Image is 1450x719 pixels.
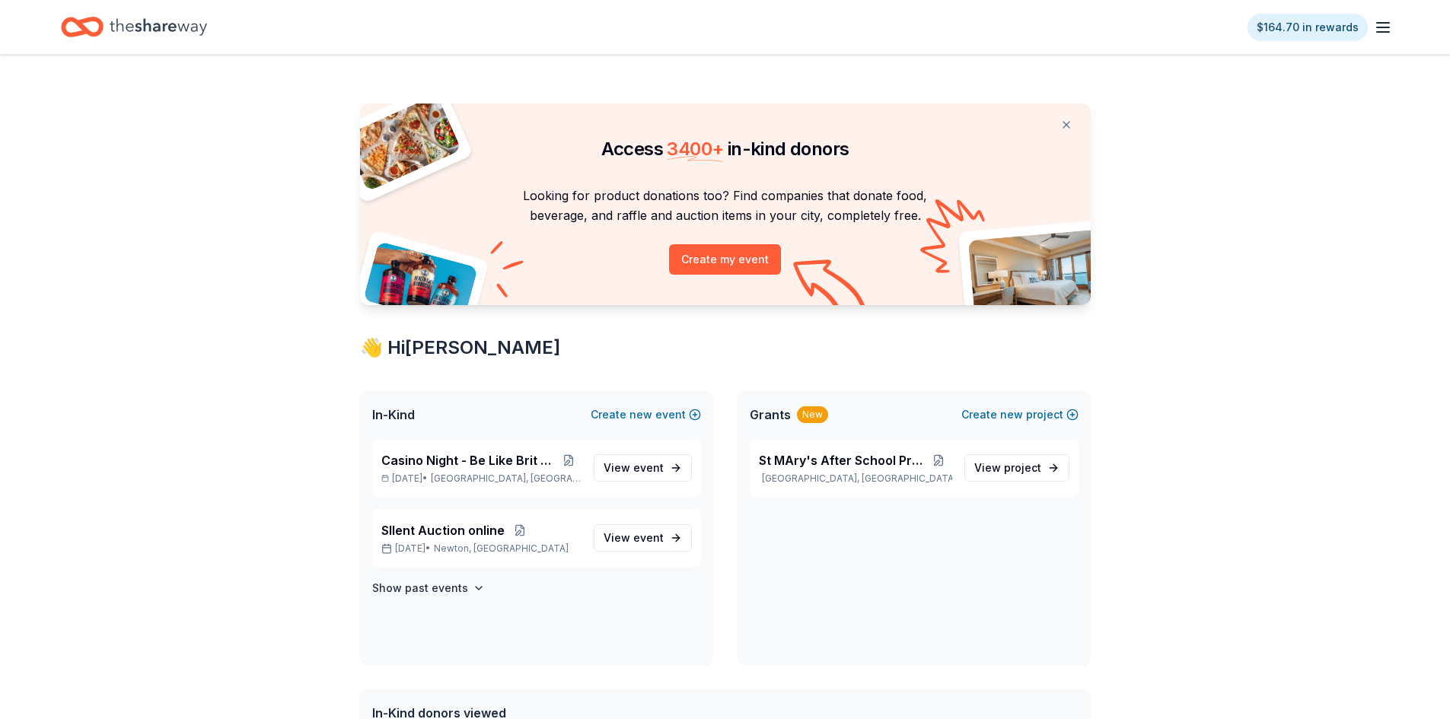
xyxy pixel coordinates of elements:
[633,531,664,544] span: event
[604,529,664,547] span: View
[381,472,582,485] p: [DATE] •
[431,472,581,485] span: [GEOGRAPHIC_DATA], [GEOGRAPHIC_DATA]
[594,524,692,552] a: View event
[793,259,869,317] img: Curvy arrow
[343,94,461,192] img: Pizza
[750,406,791,424] span: Grants
[1004,461,1041,474] span: project
[759,472,952,485] p: [GEOGRAPHIC_DATA], [GEOGRAPHIC_DATA]
[974,459,1041,477] span: View
[1248,14,1368,41] a: $164.70 in rewards
[667,138,723,160] span: 3400 +
[759,451,926,469] span: St MAry's After School Program
[669,244,781,275] button: Create my event
[601,138,849,160] span: Access in-kind donors
[360,336,1091,360] div: 👋 Hi [PERSON_NAME]
[629,406,652,424] span: new
[434,542,569,555] span: Newton, [GEOGRAPHIC_DATA]
[372,406,415,424] span: In-Kind
[633,461,664,474] span: event
[591,406,701,424] button: Createnewevent
[964,454,1069,482] a: View project
[797,406,828,423] div: New
[381,542,582,555] p: [DATE] •
[378,186,1072,226] p: Looking for product donations too? Find companies that donate food, beverage, and raffle and auct...
[372,579,468,597] h4: Show past events
[1000,406,1023,424] span: new
[61,9,207,45] a: Home
[604,459,664,477] span: View
[594,454,692,482] a: View event
[381,521,505,539] span: SIlent Auction online
[961,406,1079,424] button: Createnewproject
[372,579,485,597] button: Show past events
[381,451,556,469] span: Casino Night - Be Like Brit 15 Years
